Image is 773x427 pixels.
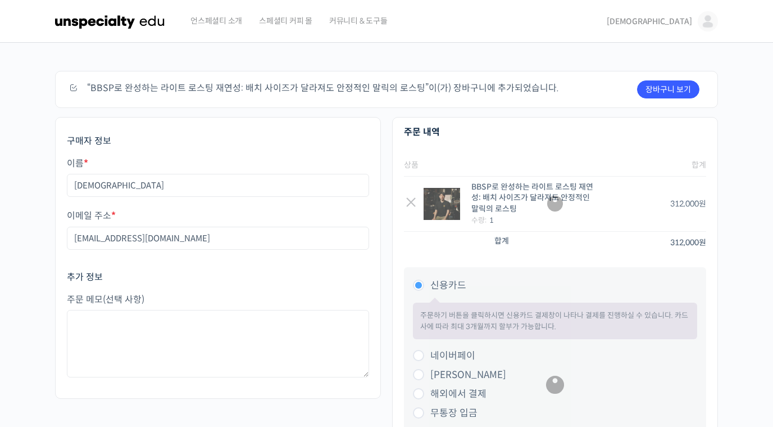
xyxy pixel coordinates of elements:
input: username@domain.com [67,227,369,250]
div: “BBSP로 완성하는 라이트 로스팅 재연성: 배치 사이즈가 달라져도 안정적인 말릭의 로스팅”이(가) 장바구니에 추가되었습니다. [55,71,718,108]
span: [DEMOGRAPHIC_DATA] [607,16,692,26]
label: 이름 [67,159,369,169]
h3: 추가 정보 [67,271,369,284]
label: 주문 메모 [67,295,369,305]
abbr: 필수 [84,158,88,169]
h3: 구매자 정보 [67,135,369,147]
label: 이메일 주소 [67,211,369,221]
a: 장바구니 보기 [637,80,699,98]
abbr: 필수 [111,210,116,222]
h3: 주문 내역 [404,126,706,138]
span: (선택 사항) [103,294,144,305]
